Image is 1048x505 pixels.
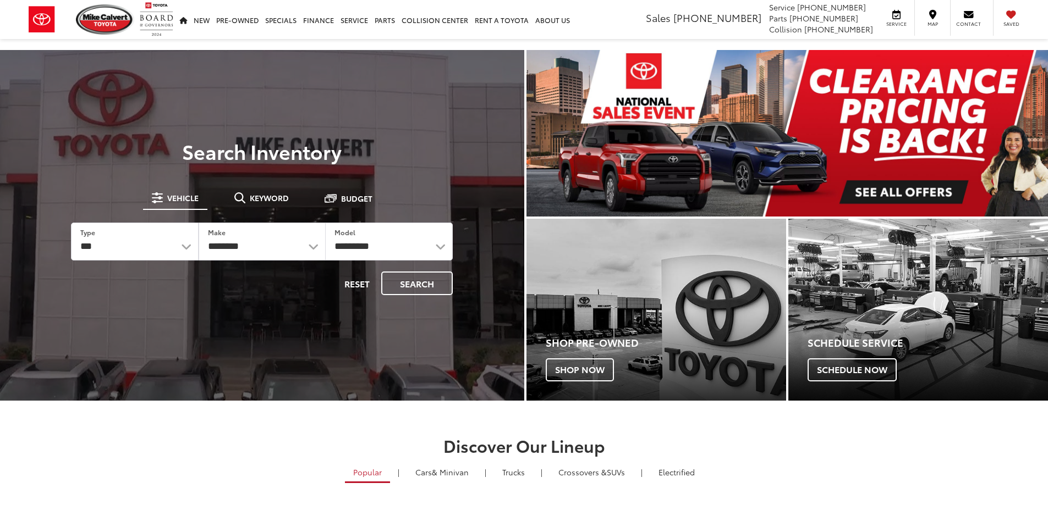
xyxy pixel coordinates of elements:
[804,24,873,35] span: [PHONE_NUMBER]
[638,467,645,478] li: |
[494,463,533,481] a: Trucks
[345,463,390,483] a: Popular
[789,13,858,24] span: [PHONE_NUMBER]
[797,2,866,13] span: [PHONE_NUMBER]
[482,467,489,478] li: |
[788,219,1048,401] a: Schedule Service Schedule Now
[167,194,199,202] span: Vehicle
[538,467,545,478] li: |
[769,2,795,13] span: Service
[999,20,1023,27] span: Saved
[136,436,912,454] h2: Discover Our Lineup
[558,467,607,478] span: Crossovers &
[769,24,802,35] span: Collision
[673,10,761,25] span: [PHONE_NUMBER]
[546,358,614,381] span: Shop Now
[788,219,1048,401] div: Toyota
[526,219,786,401] div: Toyota
[250,194,289,202] span: Keyword
[808,358,897,381] span: Schedule Now
[334,227,355,237] label: Model
[769,13,787,24] span: Parts
[920,20,945,27] span: Map
[381,271,453,295] button: Search
[956,20,981,27] span: Contact
[335,271,379,295] button: Reset
[208,227,226,237] label: Make
[646,10,671,25] span: Sales
[526,219,786,401] a: Shop Pre-Owned Shop Now
[808,337,1048,348] h4: Schedule Service
[432,467,469,478] span: & Minivan
[80,227,95,237] label: Type
[650,463,703,481] a: Electrified
[407,463,477,481] a: Cars
[395,467,402,478] li: |
[550,463,633,481] a: SUVs
[546,337,786,348] h4: Shop Pre-Owned
[884,20,909,27] span: Service
[46,140,478,162] h3: Search Inventory
[341,195,372,202] span: Budget
[76,4,134,35] img: Mike Calvert Toyota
